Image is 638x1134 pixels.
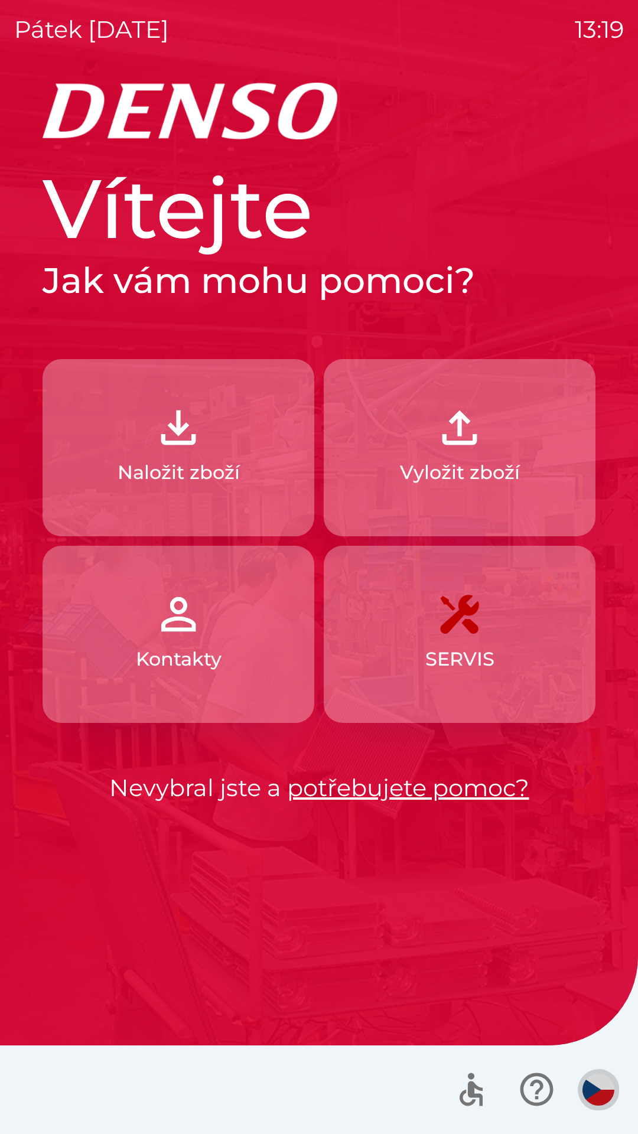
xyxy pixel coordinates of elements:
[324,546,595,723] button: SERVIS
[152,402,204,454] img: 918cc13a-b407-47b8-8082-7d4a57a89498.png
[400,458,520,487] p: Vyložit zboží
[43,83,595,139] img: Logo
[136,645,222,673] p: Kontakty
[152,588,204,640] img: 072f4d46-cdf8-44b2-b931-d189da1a2739.png
[43,259,595,302] h2: Jak vám mohu pomoci?
[118,458,240,487] p: Naložit zboží
[582,1074,614,1106] img: cs flag
[14,12,169,47] p: pátek [DATE]
[43,359,314,536] button: Naložit zboží
[287,773,529,802] a: potřebujete pomoc?
[434,402,486,454] img: 2fb22d7f-6f53-46d3-a092-ee91fce06e5d.png
[43,158,595,259] h1: Vítejte
[43,770,595,806] p: Nevybral jste a
[43,546,314,723] button: Kontakty
[324,359,595,536] button: Vyložit zboží
[434,588,486,640] img: 7408382d-57dc-4d4c-ad5a-dca8f73b6e74.png
[575,12,624,47] p: 13:19
[425,645,494,673] p: SERVIS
